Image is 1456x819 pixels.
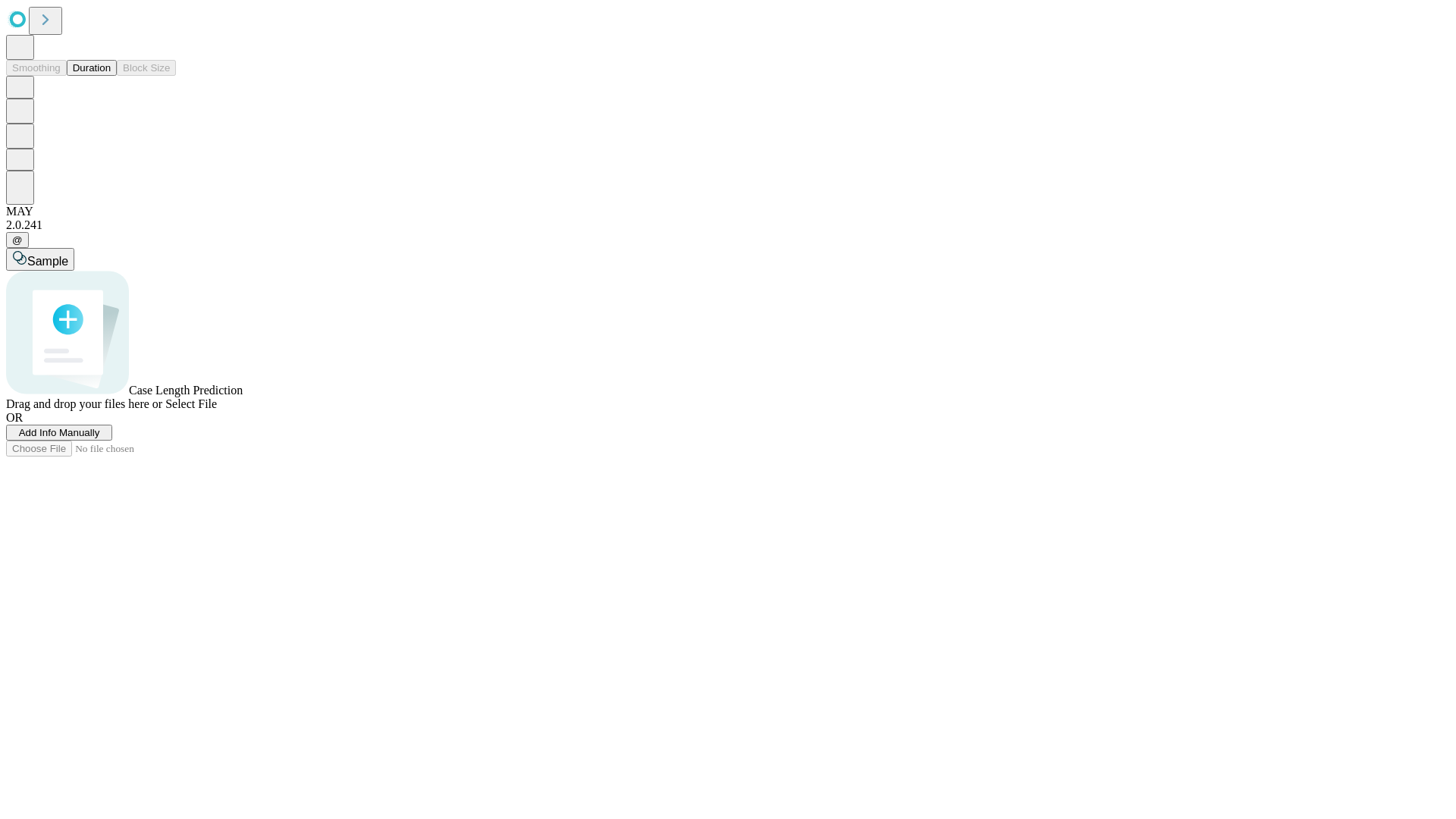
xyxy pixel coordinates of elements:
[6,218,1450,232] div: 2.0.241
[117,60,176,76] button: Block Size
[27,255,68,268] span: Sample
[6,248,74,271] button: Sample
[6,397,162,410] span: Drag and drop your files here or
[6,205,1450,218] div: MAY
[12,234,23,246] span: @
[6,60,67,76] button: Smoothing
[6,411,23,424] span: OR
[19,427,100,438] span: Add Info Manually
[129,384,243,397] span: Case Length Prediction
[165,397,217,410] span: Select File
[6,425,112,441] button: Add Info Manually
[67,60,117,76] button: Duration
[6,232,29,248] button: @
